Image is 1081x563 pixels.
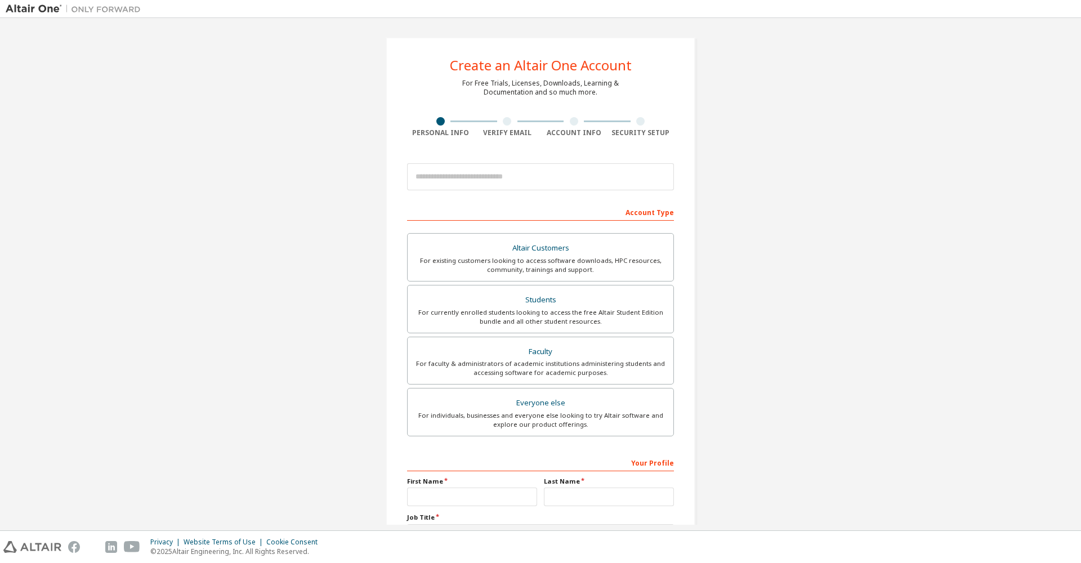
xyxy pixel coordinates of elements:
div: For faculty & administrators of academic institutions administering students and accessing softwa... [414,359,667,377]
div: Account Type [407,203,674,221]
div: Altair Customers [414,240,667,256]
div: For currently enrolled students looking to access the free Altair Student Edition bundle and all ... [414,308,667,326]
div: For individuals, businesses and everyone else looking to try Altair software and explore our prod... [414,411,667,429]
img: linkedin.svg [105,541,117,553]
div: Account Info [540,128,607,137]
div: For Free Trials, Licenses, Downloads, Learning & Documentation and so much more. [462,79,619,97]
img: altair_logo.svg [3,541,61,553]
div: Everyone else [414,395,667,411]
div: Cookie Consent [266,538,324,547]
div: Students [414,292,667,308]
div: Website Terms of Use [184,538,266,547]
label: Last Name [544,477,674,486]
div: For existing customers looking to access software downloads, HPC resources, community, trainings ... [414,256,667,274]
div: Personal Info [407,128,474,137]
img: Altair One [6,3,146,15]
img: facebook.svg [68,541,80,553]
div: Verify Email [474,128,541,137]
div: Security Setup [607,128,674,137]
img: youtube.svg [124,541,140,553]
label: Job Title [407,513,674,522]
div: Privacy [150,538,184,547]
div: Faculty [414,344,667,360]
div: Your Profile [407,453,674,471]
div: Create an Altair One Account [450,59,632,72]
label: First Name [407,477,537,486]
p: © 2025 Altair Engineering, Inc. All Rights Reserved. [150,547,324,556]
